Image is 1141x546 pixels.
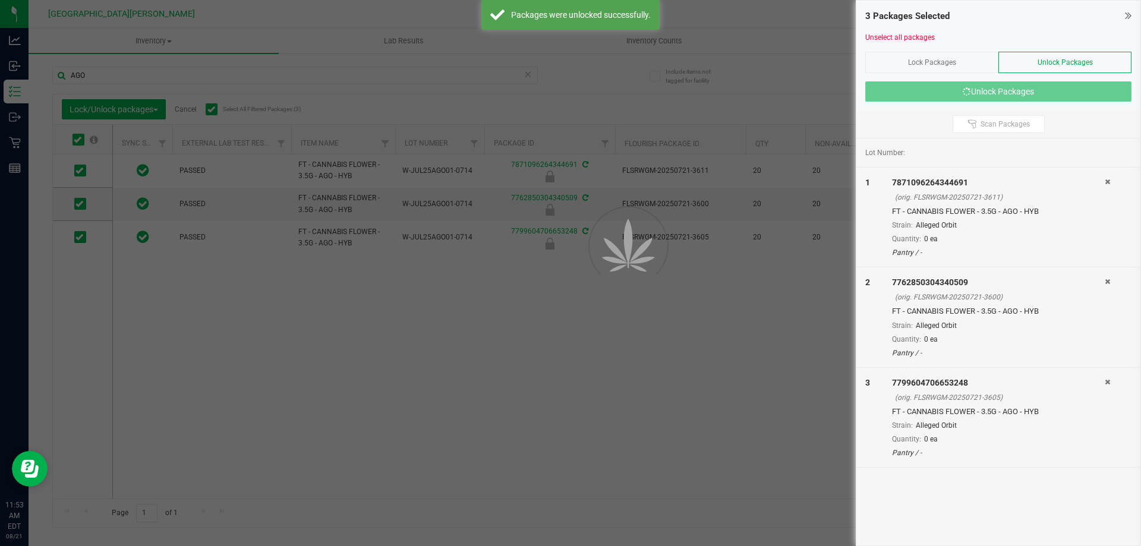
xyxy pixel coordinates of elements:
[892,305,1105,317] div: FT - CANNABIS FLOWER - 3.5G - AGO - HYB
[916,221,957,229] span: Alleged Orbit
[892,435,921,443] span: Quantity:
[865,33,935,42] a: Unselect all packages
[908,58,956,67] span: Lock Packages
[895,392,1105,403] div: (orig. FLSRWGM-20250721-3605)
[953,115,1045,133] button: Scan Packages
[892,421,913,430] span: Strain:
[892,221,913,229] span: Strain:
[895,292,1105,302] div: (orig. FLSRWGM-20250721-3600)
[892,335,921,343] span: Quantity:
[865,277,870,287] span: 2
[865,81,1131,102] button: Unlock Packages
[892,406,1105,418] div: FT - CANNABIS FLOWER - 3.5G - AGO - HYB
[916,321,957,330] span: Alleged Orbit
[865,378,870,387] span: 3
[924,235,938,243] span: 0 ea
[865,147,905,158] span: Lot Number:
[892,321,913,330] span: Strain:
[892,348,1105,358] div: Pantry / -
[916,421,957,430] span: Alleged Orbit
[981,119,1030,129] span: Scan Packages
[892,377,1105,389] div: 7799604706653248
[12,451,48,487] iframe: Resource center
[892,206,1105,217] div: FT - CANNABIS FLOWER - 3.5G - AGO - HYB
[892,276,1105,289] div: 7762850304340509
[924,335,938,343] span: 0 ea
[892,176,1105,189] div: 7871096264344691
[865,178,870,187] span: 1
[892,447,1105,458] div: Pantry / -
[511,9,651,21] div: Packages were unlocked successfully.
[892,235,921,243] span: Quantity:
[892,247,1105,258] div: Pantry / -
[895,192,1105,203] div: (orig. FLSRWGM-20250721-3611)
[1038,58,1093,67] span: Unlock Packages
[924,435,938,443] span: 0 ea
